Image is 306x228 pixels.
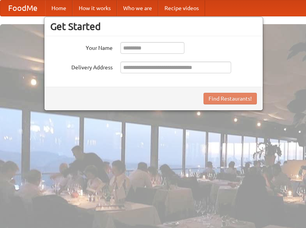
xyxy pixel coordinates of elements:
[203,93,257,104] button: Find Restaurants!
[158,0,205,16] a: Recipe videos
[50,42,113,52] label: Your Name
[117,0,158,16] a: Who we are
[45,0,73,16] a: Home
[50,21,257,32] h3: Get Started
[73,0,117,16] a: How it works
[0,0,45,16] a: FoodMe
[50,62,113,71] label: Delivery Address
